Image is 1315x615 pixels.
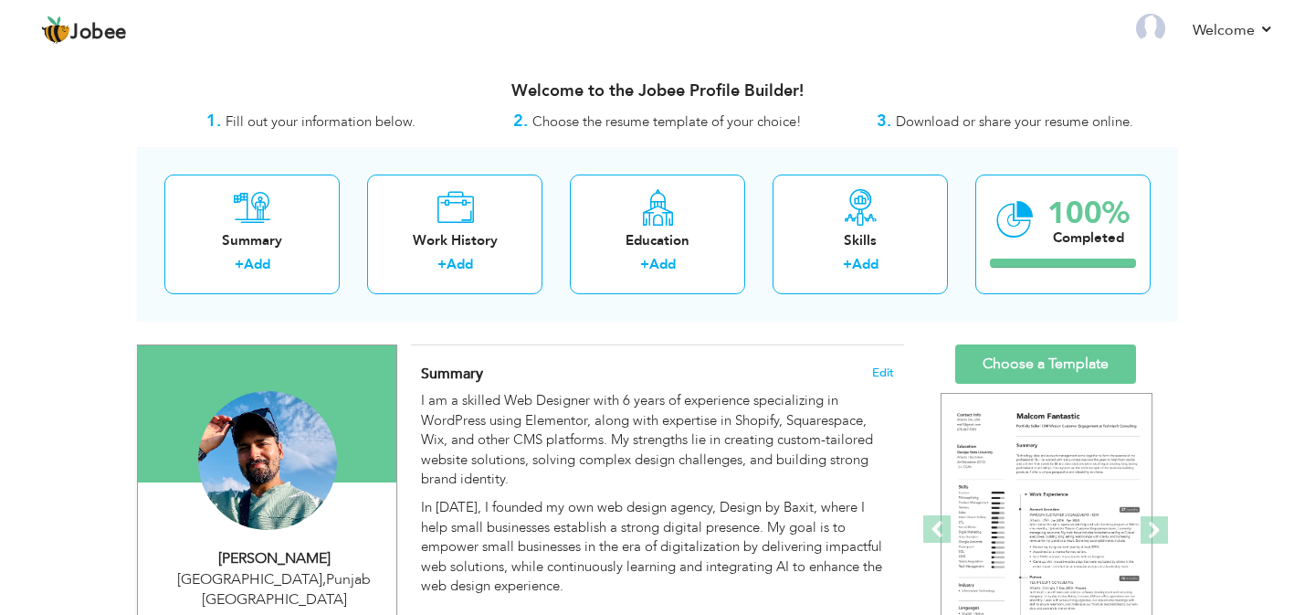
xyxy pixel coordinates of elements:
[447,255,473,273] a: Add
[421,498,894,596] p: In [DATE], I founded my own web design agency, Design by Baxit, where I help small businesses est...
[955,345,1136,384] a: Choose a Template
[41,16,127,45] a: Jobee
[235,255,244,274] label: +
[872,366,894,379] span: Edit
[179,231,325,250] div: Summary
[152,569,396,611] div: [GEOGRAPHIC_DATA] Punjab [GEOGRAPHIC_DATA]
[198,391,337,530] img: Abdul Basit
[137,82,1178,101] h3: Welcome to the Jobee Profile Builder!
[584,231,731,250] div: Education
[1193,19,1274,41] a: Welcome
[1136,14,1165,43] img: Profile Img
[877,110,891,133] strong: 3.
[437,255,447,274] label: +
[896,112,1133,131] span: Download or share your resume online.
[843,255,852,274] label: +
[244,255,270,273] a: Add
[649,255,676,273] a: Add
[322,569,326,589] span: ,
[1047,198,1130,228] div: 100%
[70,23,127,43] span: Jobee
[421,391,894,489] p: I am a skilled Web Designer with 6 years of experience specializing in WordPress using Elementor,...
[421,365,894,383] h4: Adding a summary is a quick and easy way to highlight your experience and interests.
[41,16,70,45] img: jobee.io
[852,255,878,273] a: Add
[513,110,528,133] strong: 2.
[787,231,933,250] div: Skills
[226,112,416,131] span: Fill out your information below.
[152,548,396,569] div: [PERSON_NAME]
[640,255,649,274] label: +
[382,231,528,250] div: Work History
[532,112,802,131] span: Choose the resume template of your choice!
[206,110,221,133] strong: 1.
[421,364,483,384] span: Summary
[1047,228,1130,248] div: Completed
